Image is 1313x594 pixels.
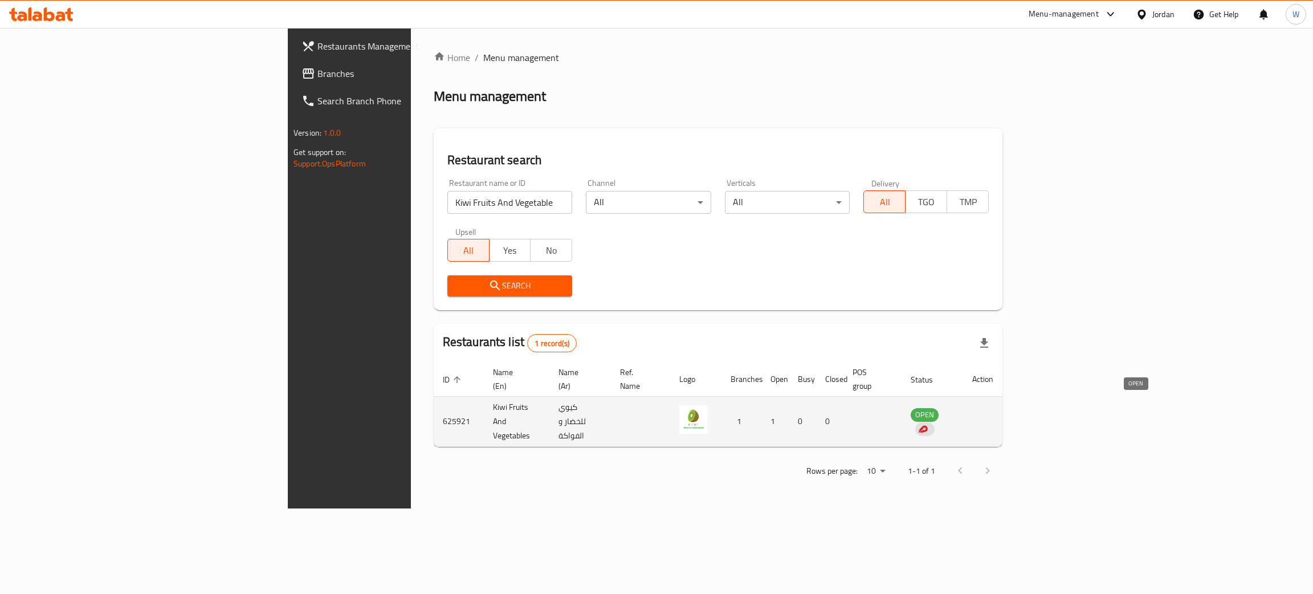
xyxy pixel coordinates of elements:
nav: breadcrumb [434,51,1002,64]
span: Search Branch Phone [317,94,498,108]
span: Status [911,373,948,386]
th: Open [761,362,789,397]
td: 1 [761,397,789,447]
button: TMP [947,190,989,213]
span: All [868,194,901,210]
span: TGO [910,194,943,210]
label: Upsell [455,227,476,235]
img: Kiwi Fruits And Vegetables [679,405,708,434]
span: Branches [317,67,498,80]
input: Search for restaurant name or ID.. [447,191,573,214]
span: Restaurants Management [317,39,498,53]
span: Name (Ar) [558,365,598,393]
button: No [530,239,572,262]
td: 0 [789,397,816,447]
span: 1 record(s) [528,338,576,349]
a: Support.OpsPlatform [293,156,366,171]
label: Delivery [871,179,900,187]
span: All [452,242,485,259]
span: Ref. Name [620,365,656,393]
button: TGO [905,190,947,213]
span: OPEN [911,408,939,421]
p: 1-1 of 1 [908,464,935,478]
div: Total records count [527,334,577,352]
p: Rows per page: [806,464,858,478]
span: Search [456,279,564,293]
span: Version: [293,125,321,140]
table: enhanced table [434,362,1002,447]
span: W [1292,8,1299,21]
th: Busy [789,362,816,397]
button: All [863,190,906,213]
td: Kiwi Fruits And Vegetables [484,397,549,447]
span: Get support on: [293,145,346,160]
span: No [535,242,568,259]
h2: Menu management [434,87,546,105]
span: ID [443,373,464,386]
img: delivery hero logo [918,424,928,434]
div: Rows per page: [862,463,890,480]
td: 0 [816,397,843,447]
button: Search [447,275,573,296]
div: Export file [971,329,998,357]
td: 1 [721,397,761,447]
button: Yes [489,239,531,262]
div: Jordan [1152,8,1175,21]
h2: Restaurants list [443,333,577,352]
th: Logo [670,362,721,397]
th: Action [963,362,1002,397]
h2: Restaurant search [447,152,989,169]
div: All [586,191,711,214]
span: Name (En) [493,365,536,393]
div: Indicates that the vendor menu management has been moved to DH Catalog service [915,422,935,436]
td: كيوي للخضار و الفواكة [549,397,611,447]
a: Restaurants Management [292,32,507,60]
span: TMP [952,194,984,210]
th: Branches [721,362,761,397]
span: Menu management [483,51,559,64]
span: 1.0.0 [323,125,341,140]
a: Branches [292,60,507,87]
button: All [447,239,490,262]
span: Yes [494,242,527,259]
div: Menu-management [1029,7,1099,21]
th: Closed [816,362,843,397]
a: Search Branch Phone [292,87,507,115]
div: All [725,191,850,214]
span: POS group [853,365,888,393]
